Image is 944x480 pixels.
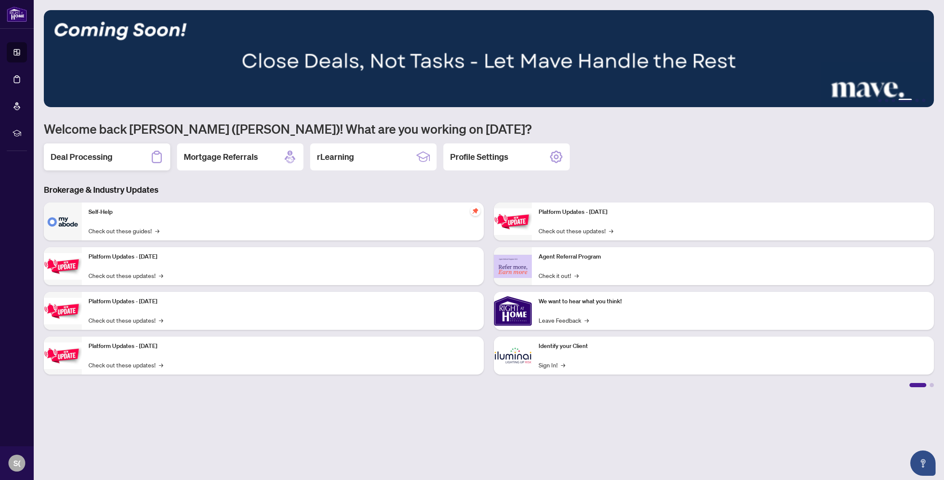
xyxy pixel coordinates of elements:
[892,99,895,102] button: 3
[494,337,532,375] img: Identify your Client
[44,342,82,369] img: Platform Updates - July 8, 2025
[609,226,613,235] span: →
[470,206,480,216] span: pushpin
[159,316,163,325] span: →
[51,151,113,163] h2: Deal Processing
[88,208,477,217] p: Self-Help
[494,255,532,278] img: Agent Referral Program
[539,252,927,262] p: Agent Referral Program
[159,360,163,369] span: →
[44,10,934,107] img: Slide 3
[539,226,613,235] a: Check out these updates!→
[898,99,912,102] button: 4
[88,342,477,351] p: Platform Updates - [DATE]
[88,297,477,306] p: Platform Updates - [DATE]
[44,184,934,196] h3: Brokerage & Industry Updates
[44,298,82,324] img: Platform Updates - July 21, 2025
[155,226,159,235] span: →
[44,202,82,240] img: Self-Help
[539,271,579,280] a: Check it out!→
[915,99,919,102] button: 5
[450,151,508,163] h2: Profile Settings
[574,271,579,280] span: →
[317,151,354,163] h2: rLearning
[539,208,927,217] p: Platform Updates - [DATE]
[539,316,589,325] a: Leave Feedback→
[922,99,925,102] button: 6
[539,342,927,351] p: Identify your Client
[13,457,21,469] span: S(
[159,271,163,280] span: →
[7,6,27,22] img: logo
[184,151,258,163] h2: Mortgage Referrals
[561,360,565,369] span: →
[88,271,163,280] a: Check out these updates!→
[910,450,936,476] button: Open asap
[494,292,532,330] img: We want to hear what you think!
[539,297,927,306] p: We want to hear what you think!
[885,99,888,102] button: 2
[539,360,565,369] a: Sign In!→
[88,252,477,262] p: Platform Updates - [DATE]
[494,208,532,235] img: Platform Updates - June 23, 2025
[88,316,163,325] a: Check out these updates!→
[44,121,934,137] h1: Welcome back [PERSON_NAME] ([PERSON_NAME])! What are you working on [DATE]?
[44,253,82,280] img: Platform Updates - September 16, 2025
[878,99,882,102] button: 1
[88,226,159,235] a: Check out these guides!→
[585,316,589,325] span: →
[88,360,163,369] a: Check out these updates!→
